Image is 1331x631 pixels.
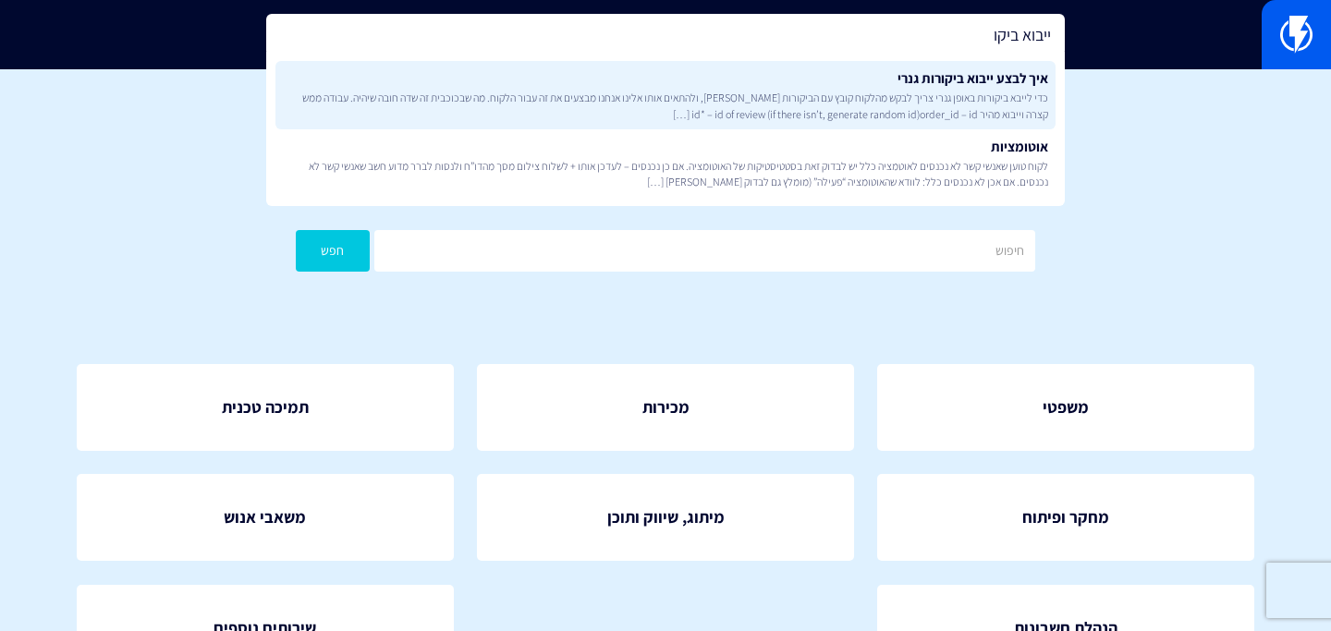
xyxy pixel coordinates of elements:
[642,395,690,419] span: מכירות
[28,97,1303,134] h1: מנהל ידע ארגוני
[296,230,370,272] button: חפש
[877,364,1254,451] a: משפטי
[477,474,854,561] a: מיתוג, שיווק ותוכן
[77,364,454,451] a: תמיכה טכנית
[1022,505,1109,529] span: מחקר ופיתוח
[477,364,854,451] a: מכירות
[283,90,1048,121] span: כדי לייבא ביקורות באופן גנרי צריך לבקש מהלקוח קובץ עם הביקורות [PERSON_NAME], ולהתאים אותו אלינו ...
[275,61,1056,129] a: איך לבצע ייבוא ביקורות גנריכדי לייבא ביקורות באופן גנרי צריך לבקש מהלקוח קובץ עם הביקורות [PERSON...
[266,14,1065,56] input: חיפוש מהיר...
[28,152,1303,184] p: צוות פלאשי היקר , כאן תוכלו למצוא נהלים ותשובות לכל תפקיד בארגון שלנו שיעזרו לכם להצליח.
[222,395,309,419] span: תמיכה טכנית
[275,129,1056,198] a: אוטומציותלקוח טוען שאנשי קשר לא נכנסים לאוטמציה כלל יש לבדוק זאת בסטטיסטיקות של האוטומציה. אם כן ...
[77,474,454,561] a: משאבי אנוש
[1043,395,1089,419] span: משפטי
[877,474,1254,561] a: מחקר ופיתוח
[607,505,725,529] span: מיתוג, שיווק ותוכן
[374,230,1035,272] input: חיפוש
[224,505,306,529] span: משאבי אנוש
[283,158,1048,189] span: לקוח טוען שאנשי קשר לא נכנסים לאוטמציה כלל יש לבדוק זאת בסטטיסטיקות של האוטומציה. אם כן נכנסים – ...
